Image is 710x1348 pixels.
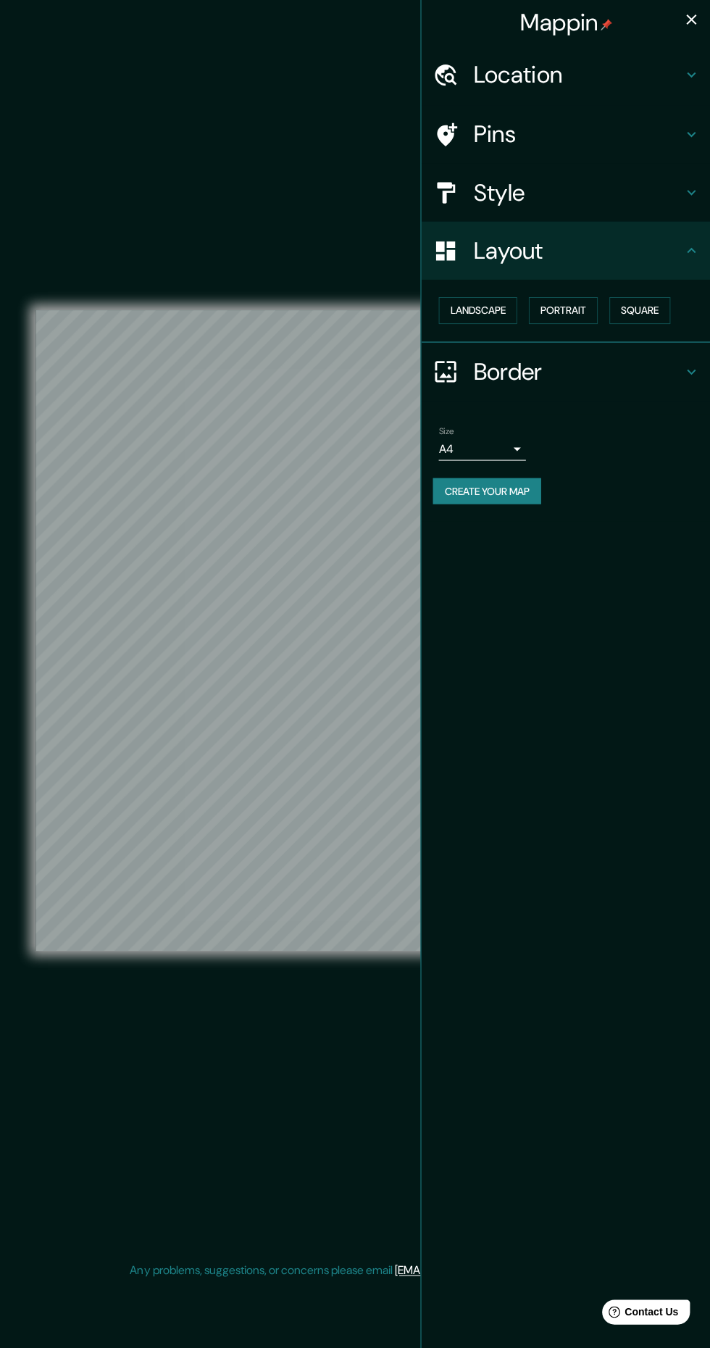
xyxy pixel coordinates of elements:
canvas: Map [35,310,674,949]
h4: Border [472,357,681,386]
div: Border [420,343,710,401]
h4: Pins [472,120,681,149]
div: Layout [420,222,710,280]
img: pin-icon.png [599,20,611,31]
div: A4 [438,437,525,460]
div: Location [420,46,710,104]
button: Portrait [527,297,596,324]
h4: Layout [472,236,681,265]
p: Any problems, suggestions, or concerns please email . [130,1260,575,1277]
label: Size [438,424,453,436]
div: Pins [420,106,710,164]
div: Style [420,164,710,222]
button: Square [608,297,669,324]
button: Create your map [432,478,540,504]
a: [EMAIL_ADDRESS][DOMAIN_NAME] [394,1260,573,1276]
iframe: Help widget launcher [581,1291,694,1332]
button: Landscape [438,297,516,324]
h4: Location [472,61,681,90]
h4: Style [472,178,681,207]
h4: Mappin [519,9,611,38]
